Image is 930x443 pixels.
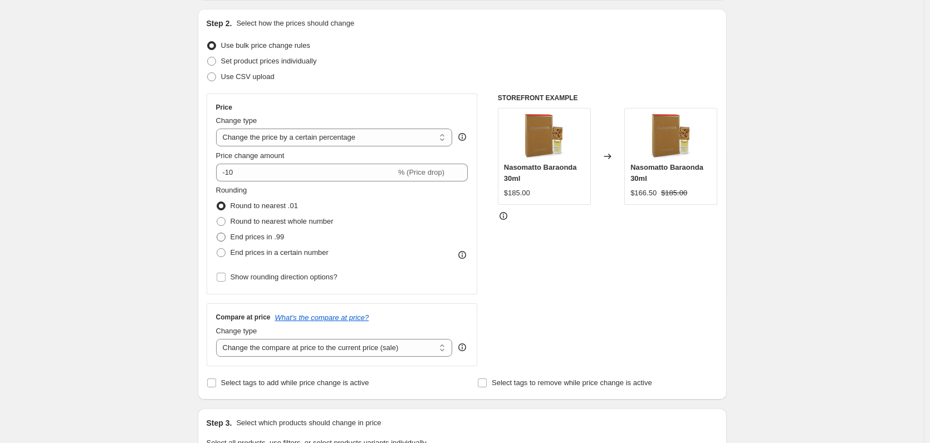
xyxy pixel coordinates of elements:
[216,164,396,181] input: -15
[661,188,687,199] strike: $185.00
[498,93,718,102] h6: STOREFRONT EXAMPLE
[504,188,530,199] div: $185.00
[231,248,329,257] span: End prices in a certain number
[457,131,468,142] div: help
[231,217,334,225] span: Round to nearest whole number
[231,233,285,241] span: End prices in .99
[216,313,271,322] h3: Compare at price
[492,378,652,387] span: Select tags to remove while price change is active
[236,417,381,429] p: Select which products should change in price
[207,18,232,29] h2: Step 2.
[216,116,257,125] span: Change type
[221,41,310,50] span: Use bulk price change rules
[522,114,566,159] img: 1cf85e22eae01e3f23cdea8d76b2cc16_80x.jpg
[216,103,232,112] h3: Price
[630,163,703,183] span: Nasomatto Baraonda 30ml
[630,188,657,199] div: $166.50
[216,151,285,160] span: Price change amount
[457,342,468,353] div: help
[221,378,369,387] span: Select tags to add while price change is active
[236,18,354,29] p: Select how the prices should change
[398,168,444,176] span: % (Price drop)
[649,114,693,159] img: 1cf85e22eae01e3f23cdea8d76b2cc16_80x.jpg
[275,313,369,322] button: What's the compare at price?
[216,186,247,194] span: Rounding
[221,57,317,65] span: Set product prices individually
[231,273,337,281] span: Show rounding direction options?
[231,201,298,210] span: Round to nearest .01
[216,327,257,335] span: Change type
[207,417,232,429] h2: Step 3.
[504,163,577,183] span: Nasomatto Baraonda 30ml
[221,72,275,81] span: Use CSV upload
